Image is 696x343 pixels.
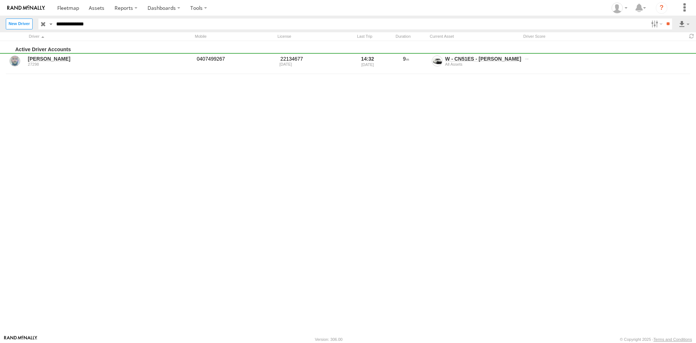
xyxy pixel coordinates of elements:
span: Refresh [687,33,696,40]
span: 9 [403,56,409,62]
label: Create New Driver [6,19,33,29]
div: Current Asset [428,33,518,40]
a: Visit our Website [4,336,37,343]
div: Licence Expires [279,62,350,66]
i: ? [656,2,667,14]
a: [PERSON_NAME] [28,56,192,62]
div: Driver Score [521,33,684,40]
div: © Copyright 2025 - [620,337,692,342]
div: 14:32 [DATE] [354,54,381,73]
label: Search Query [48,19,54,29]
div: Click to Sort [27,33,190,40]
div: Tye Clark [609,3,630,13]
div: Licence No [279,56,350,62]
a: Terms and Conditions [654,337,692,342]
div: Mobile [193,33,273,40]
div: 27298 [28,62,192,66]
div: Duration [381,33,425,40]
div: Version: 306.00 [315,337,343,342]
label: Export results as... [678,19,690,29]
div: 0407499267 [196,54,275,73]
div: Last Trip [351,33,378,40]
div: All Assets [445,62,522,66]
a: W - CN51ES - [PERSON_NAME] [445,56,521,62]
div: License [275,33,348,40]
img: rand-logo.svg [7,5,45,11]
label: Search Filter Options [648,19,664,29]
